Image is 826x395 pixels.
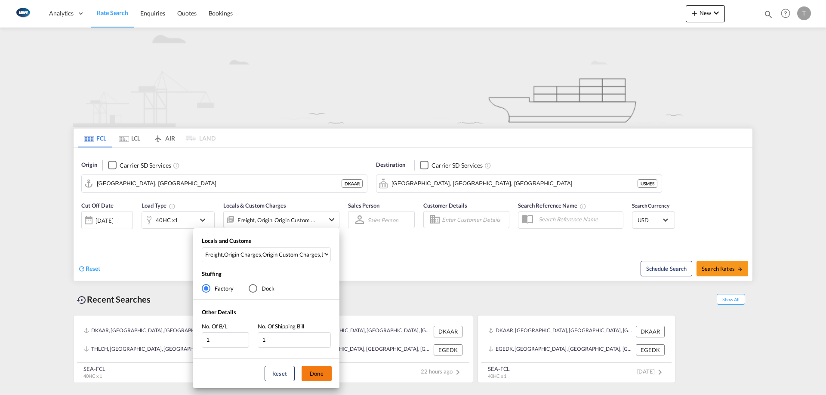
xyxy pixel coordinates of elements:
input: No. Of B/L [202,332,249,348]
span: Other Details [202,309,236,315]
div: Origin Custom Charges [262,251,320,258]
button: Done [302,366,332,381]
md-radio-button: Factory [202,284,234,293]
span: Stuffing [202,270,222,277]
input: No. Of Shipping Bill [258,332,331,348]
div: Destination Charges [321,251,372,258]
div: Origin Charges [224,251,261,258]
md-radio-button: Dock [249,284,274,293]
span: No. Of B/L [202,323,228,330]
span: Locals and Customs [202,237,251,244]
span: No. Of Shipping Bill [258,323,304,330]
div: Freight [205,251,223,258]
md-select: Select Locals and Customs: Freight, Origin Charges, Origin Custom Charges, Destination Charges, D... [202,247,331,262]
span: , , , , [205,251,323,258]
button: Reset [265,366,295,381]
